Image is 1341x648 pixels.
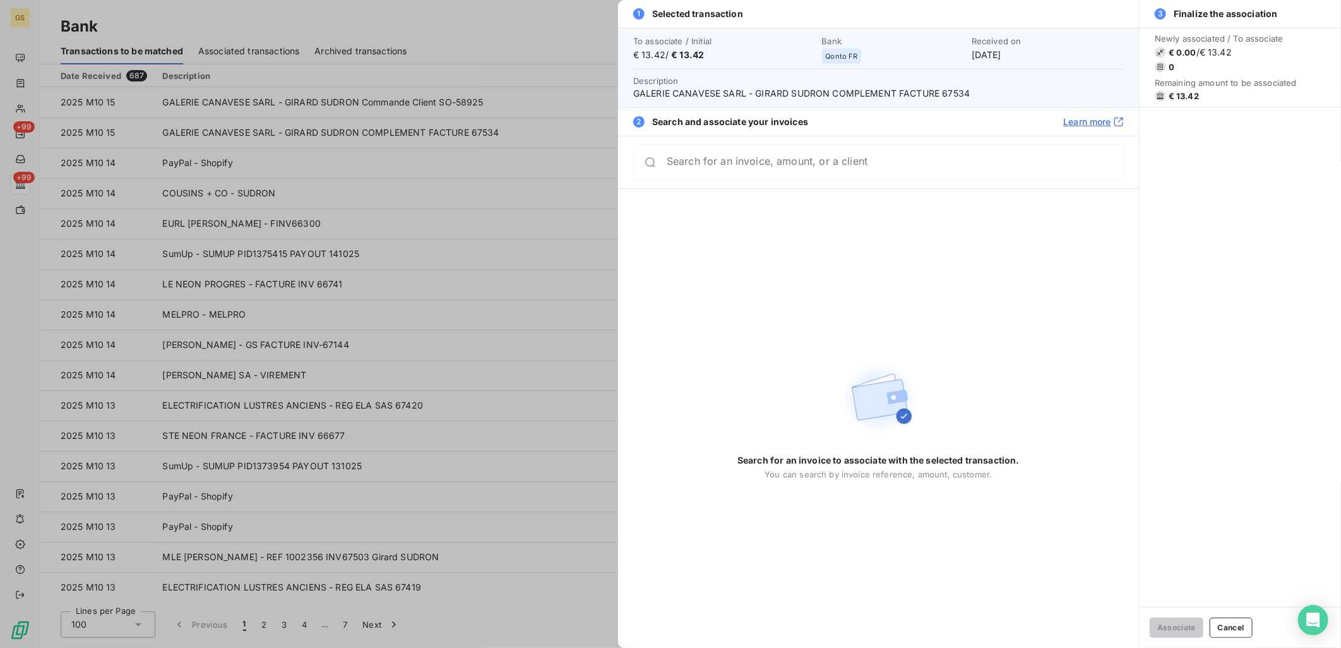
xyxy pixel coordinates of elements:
span: € 13.42 / [633,49,814,61]
button: Associate [1150,618,1203,638]
span: Qonto FR [826,52,858,60]
span: € 0.00 [1169,47,1196,57]
span: 1 [633,8,645,20]
div: Open Intercom Messenger [1298,605,1328,635]
span: 2 [633,116,645,128]
span: / € 13.42 [1196,46,1232,59]
span: 3 [1155,8,1166,20]
span: You can search by invoice reference, amount, customer. [765,469,992,479]
span: GALERIE CANAVESE SARL - GIRARD SUDRON COMPLEMENT FACTURE 67534 [633,87,1124,100]
span: To associate / Initial [633,36,814,46]
span: Remaining amount to be associated [1155,78,1297,88]
button: Cancel [1210,618,1253,638]
span: Received on [972,36,1124,46]
span: Finalize the association [1174,8,1278,20]
span: € 13.42 [671,49,704,60]
span: Search and associate your invoices [652,116,808,128]
span: Description [633,76,679,86]
div: [DATE] [972,36,1124,61]
span: Newly associated / To associate [1155,33,1297,44]
img: Empty state [838,358,919,439]
span: Bank [822,36,964,46]
input: placeholder [667,156,1123,169]
a: Learn more [1064,116,1124,128]
span: Selected transaction [652,8,743,20]
span: 0 [1169,62,1174,72]
span: Search for an invoice to associate with the selected transaction. [737,454,1020,467]
span: € 13.42 [1169,91,1199,101]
